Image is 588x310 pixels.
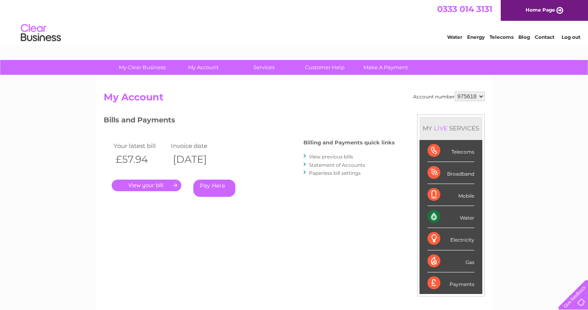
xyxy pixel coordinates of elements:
a: Paperless bill settings [309,170,361,176]
div: Water [427,206,474,228]
a: View previous bills [309,154,353,160]
div: Telecoms [427,140,474,162]
a: Contact [535,34,554,40]
div: Broadband [427,162,474,184]
td: Invoice date [169,140,227,151]
div: Clear Business is a trading name of Verastar Limited (registered in [GEOGRAPHIC_DATA] No. 3667643... [105,4,484,39]
a: Pay Here [193,180,235,197]
div: Payments [427,272,474,294]
h3: Bills and Payments [104,114,395,128]
th: [DATE] [169,151,227,168]
div: Electricity [427,228,474,250]
a: Services [231,60,297,75]
th: £57.94 [112,151,169,168]
img: logo.png [20,21,61,45]
a: Customer Help [292,60,358,75]
a: . [112,180,181,191]
div: Gas [427,250,474,272]
div: LIVE [432,124,449,132]
a: Water [447,34,462,40]
h2: My Account [104,92,485,107]
div: MY SERVICES [419,117,482,140]
a: Telecoms [490,34,514,40]
a: My Account [170,60,236,75]
a: 0333 014 3131 [437,4,492,14]
a: Statement of Accounts [309,162,365,168]
a: Blog [518,34,530,40]
div: Account number [413,92,485,101]
a: Log out [562,34,580,40]
a: My Clear Business [109,60,175,75]
a: Energy [467,34,485,40]
td: Your latest bill [112,140,169,151]
a: Make A Payment [353,60,419,75]
h4: Billing and Payments quick links [303,140,395,146]
div: Mobile [427,184,474,206]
